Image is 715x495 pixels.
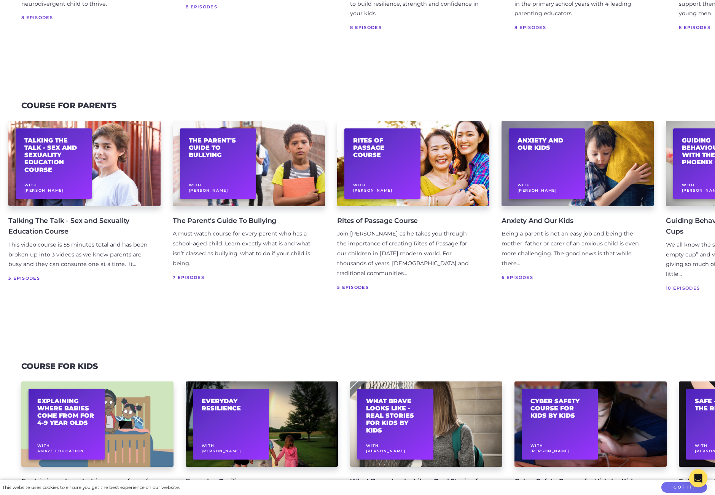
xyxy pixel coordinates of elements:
div: Join [PERSON_NAME] as he takes you through the importance of creating Rites of Passage for our ch... [337,229,477,279]
a: Anxiety And Our Kids With[PERSON_NAME] Anxiety And Our Kids Being a parent is not an easy job and... [502,121,654,301]
span: With [202,444,215,448]
h2: What Brave Looks Like - Real Stories for Kids by Kids [366,397,425,434]
span: [PERSON_NAME] [202,449,241,453]
h4: Anxiety And Our Kids [502,215,642,226]
h2: The Parent's Guide To Bullying [189,137,248,159]
span: [PERSON_NAME] [518,188,557,192]
div: This website uses cookies to ensure you get the best experience on our website. [2,484,180,492]
h2: Everyday Resilience [202,397,261,412]
span: With [353,183,366,187]
h4: Everyday Resilience [186,476,326,487]
span: 8 Episodes [21,14,161,21]
span: [PERSON_NAME] [24,188,64,192]
div: This video course is 55 minutes total and has been broken up into 3 videos as we know parents are... [8,240,148,270]
span: 8 Episodes [514,24,654,31]
h4: Cyber Safety Course for Kids by Kids [514,476,654,487]
span: With [682,183,695,187]
div: Being a parent is not an easy job and being the mother, father or carer of an anxious child is ev... [502,229,642,269]
span: With [189,183,202,187]
span: 5 Episodes [337,284,477,291]
a: The Parent's Guide To Bullying With[PERSON_NAME] The Parent's Guide To Bullying A must watch cour... [173,121,325,301]
span: With [24,183,37,187]
a: Course for Kids [21,361,98,371]
span: 6 Episodes [502,274,642,281]
span: [PERSON_NAME] [530,449,570,453]
a: Course for Parents [21,101,116,110]
span: 8 Episodes [350,24,490,31]
h2: Explaining where babies come from for 4-9 year olds [37,397,96,427]
a: Talking The Talk - Sex and Sexuality Education Course With[PERSON_NAME] Talking The Talk - Sex an... [8,121,161,301]
span: With [530,444,543,448]
span: Amaze Education [37,449,84,453]
div: Open Intercom Messenger [689,469,707,487]
span: 8 Episodes [186,3,326,11]
span: With [695,444,708,448]
h4: Talking The Talk - Sex and Sexuality Education Course [8,215,148,237]
span: 7 Episodes [173,274,313,281]
h2: Cyber Safety Course for Kids by Kids [530,397,589,420]
span: [PERSON_NAME] [189,188,228,192]
h2: Anxiety And Our Kids [518,137,576,151]
span: With [518,183,530,187]
span: With [37,444,50,448]
h2: Talking The Talk - Sex and Sexuality Education Course [24,137,83,173]
button: Got it! [661,482,707,493]
h4: Rites of Passage Course [337,215,477,226]
div: A must watch course for every parent who has a school-aged child. Learn exactly what is and what ... [173,229,313,269]
h2: Rites of Passage Course [353,137,412,159]
span: With [366,444,379,448]
span: [PERSON_NAME] [366,449,406,453]
a: Rites of Passage Course With[PERSON_NAME] Rites of Passage Course Join [PERSON_NAME] as he takes ... [337,121,489,301]
span: 3 Episodes [8,274,148,282]
span: [PERSON_NAME] [353,188,393,192]
h4: The Parent's Guide To Bullying [173,215,313,226]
